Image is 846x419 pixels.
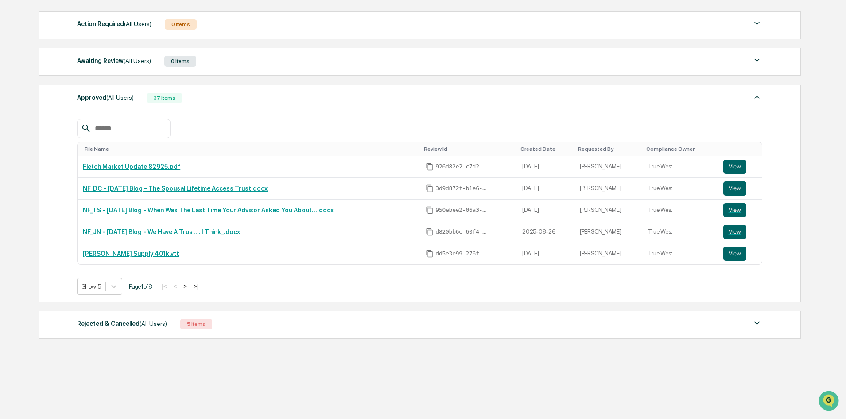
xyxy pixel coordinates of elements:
[752,55,762,66] img: caret
[64,113,71,120] div: 🗄️
[723,181,757,196] a: View
[30,68,145,77] div: Start new chat
[73,112,110,121] span: Attestations
[9,68,25,84] img: 1746055101610-c473b297-6a78-478c-a979-82029cc54cd1
[435,207,489,214] span: 950ebee2-06a3-4044-b6ed-da3b3461d3a7
[171,282,179,290] button: <
[159,282,169,290] button: |<
[574,156,643,178] td: [PERSON_NAME]
[124,20,151,27] span: (All Users)
[77,55,151,67] div: Awaiting Review
[83,250,179,257] a: [PERSON_NAME] Supply 401k.vtt
[723,203,757,217] a: View
[147,93,182,103] div: 37 Items
[574,221,643,243] td: [PERSON_NAME]
[752,92,762,102] img: caret
[517,221,574,243] td: 2025-08-26
[83,185,268,192] a: NF_DC - [DATE] Blog - The Spousal Lifetime Access Trust.docx
[18,112,57,121] span: Preclearance
[61,108,113,124] a: 🗄️Attestations
[517,243,574,264] td: [DATE]
[140,320,167,327] span: (All Users)
[9,113,16,120] div: 🖐️
[723,160,746,174] button: View
[9,129,16,137] div: 🔎
[180,319,212,329] div: 5 Items
[643,200,718,221] td: True West
[723,181,746,196] button: View
[818,390,842,414] iframe: Open customer support
[517,178,574,200] td: [DATE]
[574,200,643,221] td: [PERSON_NAME]
[62,150,107,157] a: Powered byPylon
[106,94,134,101] span: (All Users)
[517,156,574,178] td: [DATE]
[426,184,434,192] span: Copy Id
[435,250,489,257] span: dd5e3e99-276f-4f68-9436-2ff93b220d95
[426,163,434,171] span: Copy Id
[164,56,196,67] div: 0 Items
[723,225,757,239] a: View
[85,146,417,152] div: Toggle SortBy
[723,160,757,174] a: View
[723,247,746,261] button: View
[426,228,434,236] span: Copy Id
[88,150,107,157] span: Pylon
[9,19,161,33] p: How can we help?
[77,92,134,103] div: Approved
[30,77,112,84] div: We're available if you need us!
[424,146,513,152] div: Toggle SortBy
[520,146,571,152] div: Toggle SortBy
[643,243,718,264] td: True West
[426,250,434,258] span: Copy Id
[578,146,639,152] div: Toggle SortBy
[151,70,161,81] button: Start new chat
[574,178,643,200] td: [PERSON_NAME]
[435,185,489,192] span: 3d9d872f-b1e6-4f78-bb20-4de02f87a775
[643,221,718,243] td: True West
[752,18,762,29] img: caret
[574,243,643,264] td: [PERSON_NAME]
[435,228,489,235] span: d820bb6e-60f4-4494-935d-c54bbed44e87
[77,318,167,329] div: Rejected & Cancelled
[5,108,61,124] a: 🖐️Preclearance
[435,163,489,170] span: 926d82e2-c7d2-4949-bc98-55e98cef4a28
[124,57,151,64] span: (All Users)
[426,206,434,214] span: Copy Id
[18,129,56,137] span: Data Lookup
[643,178,718,200] td: True West
[723,225,746,239] button: View
[83,163,180,170] a: Fletch Market Update 82925.pdf
[77,18,151,30] div: Action Required
[5,125,59,141] a: 🔎Data Lookup
[83,207,334,214] a: NF_TS - [DATE] Blog - When Was The Last Time Your Advisor Asked You About....docx
[725,146,759,152] div: Toggle SortBy
[723,247,757,261] a: View
[191,282,201,290] button: >|
[643,156,718,178] td: True West
[517,200,574,221] td: [DATE]
[723,203,746,217] button: View
[181,282,190,290] button: >
[646,146,714,152] div: Toggle SortBy
[83,228,240,235] a: NF_JN - [DATE] Blog - We Have A Trust… I Think_.docx
[752,318,762,329] img: caret
[165,19,197,30] div: 0 Items
[129,283,152,290] span: Page 1 of 8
